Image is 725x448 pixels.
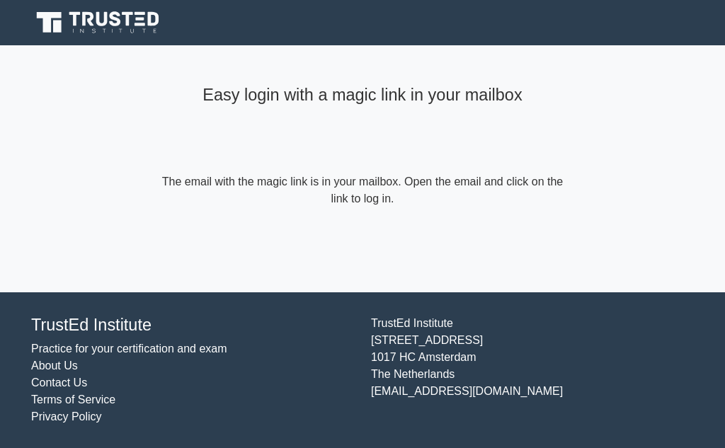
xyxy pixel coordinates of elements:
a: Privacy Policy [31,410,102,423]
form: The email with the magic link is in your mailbox. Open the email and click on the link to log in. [159,173,566,207]
a: About Us [31,360,78,372]
h4: Easy login with a magic link in your mailbox [159,85,566,105]
div: TrustEd Institute [STREET_ADDRESS] 1017 HC Amsterdam The Netherlands [EMAIL_ADDRESS][DOMAIN_NAME] [362,315,702,425]
h4: TrustEd Institute [31,315,354,335]
a: Terms of Service [31,394,115,406]
a: Contact Us [31,377,87,389]
a: Practice for your certification and exam [31,343,227,355]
